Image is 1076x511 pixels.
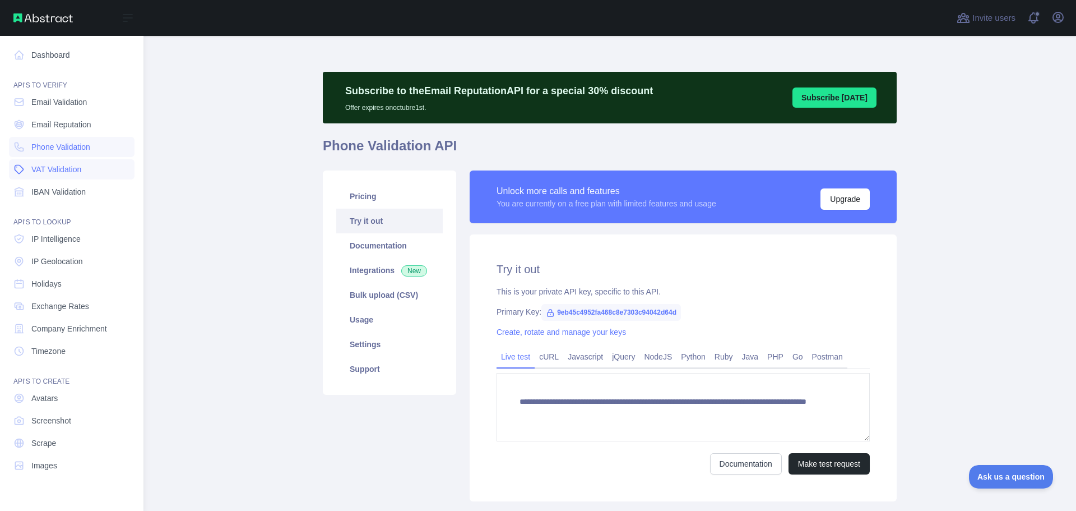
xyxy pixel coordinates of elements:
a: Bulk upload (CSV) [336,283,443,307]
span: Avatars [31,393,58,404]
a: VAT Validation [9,159,134,179]
span: IBAN Validation [31,186,86,197]
div: API'S TO CREATE [9,363,134,386]
a: PHP [763,348,788,366]
a: Timezone [9,341,134,361]
a: Exchange Rates [9,296,134,316]
a: Documentation [336,233,443,258]
a: IBAN Validation [9,182,134,202]
div: API'S TO LOOKUP [9,204,134,227]
div: Unlock more calls and features [497,185,716,198]
a: Create, rotate and manage your keys [497,328,626,337]
span: Email Validation [31,96,87,108]
span: Holidays [31,278,62,289]
div: API'S TO VERIFY [9,67,134,90]
a: Python [676,348,710,366]
a: IP Intelligence [9,229,134,249]
a: Postman [808,348,847,366]
span: 9eb45c4952fa468c8e7303c94042d64d [541,304,681,321]
a: NodeJS [639,348,676,366]
button: Invite users [954,9,1018,27]
span: Images [31,460,57,471]
a: Email Reputation [9,114,134,135]
a: Settings [336,332,443,357]
span: Email Reputation [31,119,91,130]
a: Phone Validation [9,137,134,157]
span: IP Geolocation [31,256,83,267]
span: VAT Validation [31,164,81,175]
a: Scrape [9,433,134,453]
h1: Phone Validation API [323,137,897,164]
a: Live test [497,348,535,366]
span: Invite users [972,12,1015,25]
a: Go [788,348,808,366]
a: Javascript [563,348,607,366]
button: Make test request [789,453,870,475]
a: Company Enrichment [9,319,134,339]
a: Email Validation [9,92,134,112]
a: cURL [535,348,563,366]
a: Ruby [710,348,738,366]
a: Documentation [710,453,782,475]
a: Holidays [9,274,134,294]
span: IP Intelligence [31,233,81,245]
span: Timezone [31,346,66,357]
button: Upgrade [820,188,870,210]
a: Images [9,455,134,476]
p: Subscribe to the Email Reputation API for a special 30 % discount [345,83,653,99]
img: Abstract API [13,13,73,22]
span: Screenshot [31,415,71,426]
a: jQuery [607,348,639,366]
a: Try it out [336,209,443,233]
h2: Try it out [497,261,870,277]
p: Offer expires on octubre 1st. [345,99,653,112]
div: You are currently on a free plan with limited features and usage [497,198,716,209]
div: This is your private API key, specific to this API. [497,286,870,297]
span: Exchange Rates [31,301,89,312]
span: Phone Validation [31,141,90,153]
iframe: Toggle Customer Support [969,465,1054,489]
span: New [401,265,427,277]
a: Usage [336,307,443,332]
a: Java [738,348,763,366]
a: Integrations New [336,258,443,283]
button: Subscribe [DATE] [792,88,876,108]
a: Pricing [336,184,443,209]
div: Primary Key: [497,306,870,317]
a: Support [336,357,443,381]
span: Company Enrichment [31,323,107,334]
a: Screenshot [9,411,134,431]
span: Scrape [31,438,56,449]
a: IP Geolocation [9,251,134,271]
a: Dashboard [9,45,134,65]
a: Avatars [9,388,134,408]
